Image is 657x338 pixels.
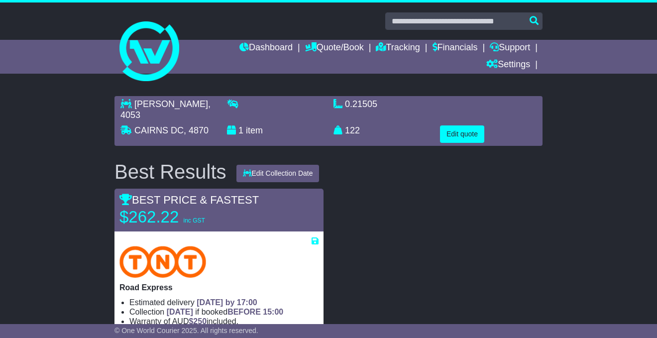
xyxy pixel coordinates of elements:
div: Best Results [109,161,231,183]
span: © One World Courier 2025. All rights reserved. [114,327,258,335]
a: Tracking [376,40,420,57]
span: CAIRNS DC [134,125,184,135]
span: , 4053 [120,99,211,120]
span: inc GST [183,217,205,224]
span: 15:00 [263,308,283,316]
span: [PERSON_NAME] [134,99,208,109]
a: Settings [486,57,530,74]
li: Collection [129,307,319,317]
p: $262.22 [119,207,244,227]
span: [DATE] by 17:00 [197,298,257,307]
span: 122 [345,125,360,135]
a: Financials [433,40,478,57]
button: Edit Collection Date [236,165,320,182]
img: TNT Domestic: Road Express [119,246,206,278]
span: 250 [193,317,207,326]
span: BEFORE [227,308,261,316]
button: Edit quote [440,125,484,143]
span: 0.21505 [345,99,377,109]
span: if booked [167,308,283,316]
p: Road Express [119,283,319,292]
a: Dashboard [239,40,293,57]
span: item [246,125,263,135]
span: BEST PRICE & FASTEST [119,194,259,206]
span: , 4870 [184,125,209,135]
span: $ [189,317,207,326]
span: [DATE] [167,308,193,316]
a: Support [490,40,530,57]
li: Estimated delivery [129,298,319,307]
span: 1 [238,125,243,135]
a: Quote/Book [305,40,364,57]
li: Warranty of AUD included. [129,317,319,326]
